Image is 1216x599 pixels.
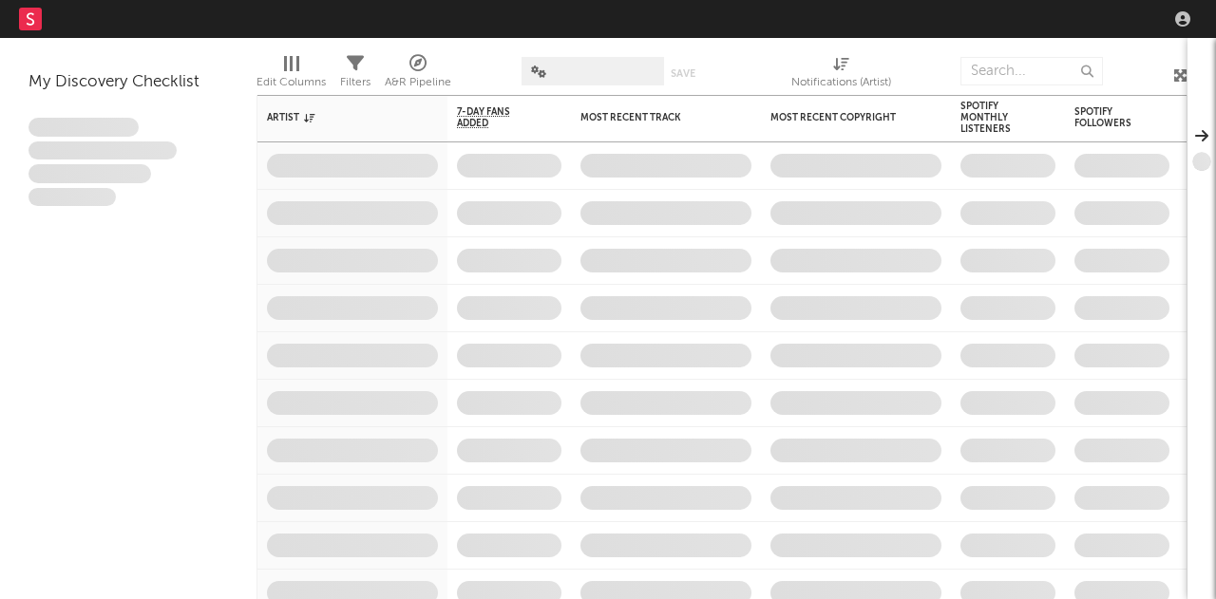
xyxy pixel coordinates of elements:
span: Aliquam viverra [28,188,116,207]
span: Lorem ipsum dolor [28,118,139,137]
div: Edit Columns [256,71,326,94]
div: Filters [340,71,370,94]
div: Notifications (Artist) [791,47,891,103]
div: My Discovery Checklist [28,71,228,94]
button: Save [671,68,695,79]
span: Praesent ac interdum [28,164,151,183]
div: Spotify Monthly Listeners [960,101,1027,135]
div: Most Recent Track [580,112,723,123]
span: Integer aliquet in purus et [28,141,177,160]
div: Artist [267,112,409,123]
div: A&R Pipeline [385,71,451,94]
div: Spotify Followers [1074,106,1141,129]
div: A&R Pipeline [385,47,451,103]
div: Most Recent Copyright [770,112,913,123]
div: Filters [340,47,370,103]
div: Edit Columns [256,47,326,103]
input: Search... [960,57,1103,85]
span: 7-Day Fans Added [457,106,533,129]
div: Notifications (Artist) [791,71,891,94]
